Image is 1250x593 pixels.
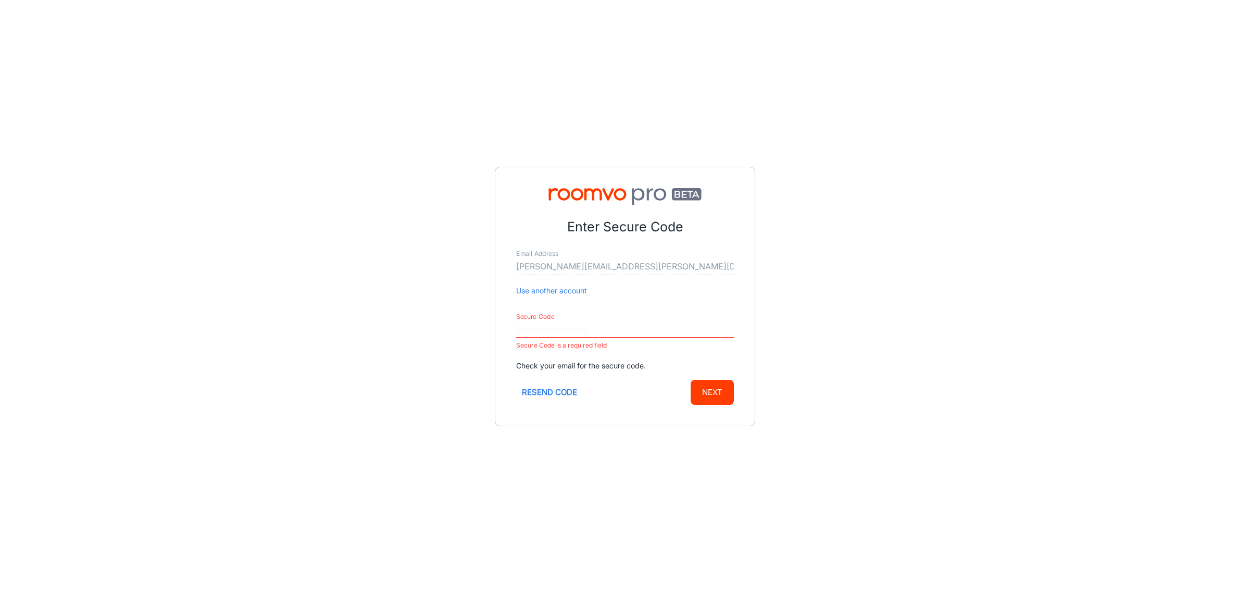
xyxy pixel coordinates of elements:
img: Roomvo PRO Beta [516,188,734,205]
p: Enter Secure Code [516,217,734,237]
input: myname@example.com [516,258,734,275]
label: Email Address [516,249,558,258]
label: Secure Code [516,312,555,321]
input: Enter secure code [516,322,734,338]
p: Check your email for the secure code. [516,360,734,372]
button: Next [691,380,734,405]
p: Secure Code is a required field [516,339,734,352]
button: Resend code [516,380,583,405]
button: Use another account [516,285,587,296]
